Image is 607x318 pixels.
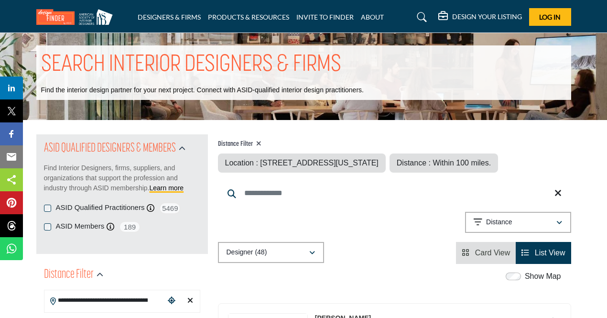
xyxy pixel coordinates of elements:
div: Clear search location [183,291,197,311]
li: List View [516,242,571,264]
p: Distance [486,218,512,227]
span: Card View [475,249,510,257]
h2: Distance Filter [44,266,94,284]
button: Distance [465,212,571,233]
div: Choose your current location [164,291,178,311]
a: Search [408,10,433,25]
a: PRODUCTS & RESOURCES [208,13,289,21]
p: Find the interior design partner for your next project. Connect with ASID-qualified interior desi... [41,86,364,95]
h2: ASID QUALIFIED DESIGNERS & MEMBERS [44,140,176,157]
input: Search Keyword [218,182,571,205]
h4: Distance Filter [218,140,499,149]
p: Find Interior Designers, firms, suppliers, and organizations that support the profession and indu... [44,163,200,193]
label: ASID Qualified Practitioners [56,202,145,213]
span: Log In [539,13,561,21]
div: DESIGN YOUR LISTING [438,11,522,23]
p: Designer (48) [227,248,267,257]
a: View List [521,249,565,257]
a: DESIGNERS & FIRMS [138,13,201,21]
input: ASID Qualified Practitioners checkbox [44,205,51,212]
li: Card View [456,242,516,264]
span: List View [535,249,565,257]
label: ASID Members [56,221,105,232]
button: Designer (48) [218,242,324,263]
span: 5469 [159,202,181,214]
a: View Card [462,249,510,257]
button: Log In [529,8,571,26]
label: Show Map [525,271,561,282]
a: INVITE TO FINDER [296,13,354,21]
a: Learn more [150,184,184,192]
span: Distance : Within 100 miles. [397,159,491,167]
span: Location : [STREET_ADDRESS][US_STATE] [225,159,379,167]
img: Site Logo [36,9,118,25]
span: 189 [119,221,141,233]
a: ABOUT [361,13,384,21]
h1: SEARCH INTERIOR DESIGNERS & FIRMS [41,50,341,80]
input: Search Location [44,291,165,310]
h5: DESIGN YOUR LISTING [452,12,522,21]
input: ASID Members checkbox [44,223,51,230]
